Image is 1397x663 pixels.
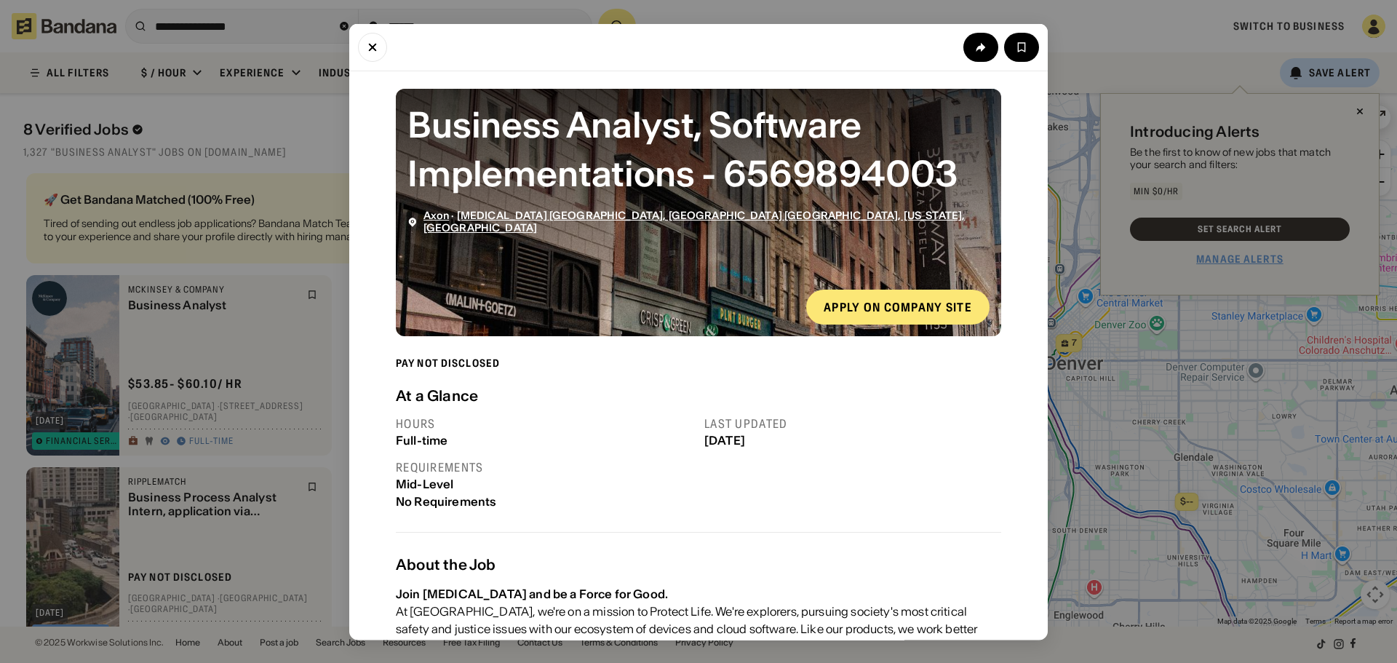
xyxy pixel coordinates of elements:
div: · [423,209,990,234]
div: At a Glance [396,386,1001,404]
button: Close [358,32,387,61]
div: Hours [396,416,693,431]
div: No Requirements [396,494,693,508]
div: Last updated [704,416,1001,431]
span: [MEDICAL_DATA] [GEOGRAPHIC_DATA], [GEOGRAPHIC_DATA] [GEOGRAPHIC_DATA], [US_STATE], [GEOGRAPHIC_DATA] [423,208,965,234]
div: Requirements [396,459,693,475]
div: Business Analyst, Software Implementations - 6569894003 [407,100,990,197]
div: About the Job [396,555,1001,573]
div: Mid-Level [396,477,693,491]
div: Pay not disclosed [396,356,500,369]
span: Axon [423,208,450,221]
div: [DATE] [704,434,1001,448]
div: Apply on company site [824,301,972,312]
div: Full-time [396,434,693,448]
div: Join [MEDICAL_DATA] and be a Force for Good. [396,586,668,600]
